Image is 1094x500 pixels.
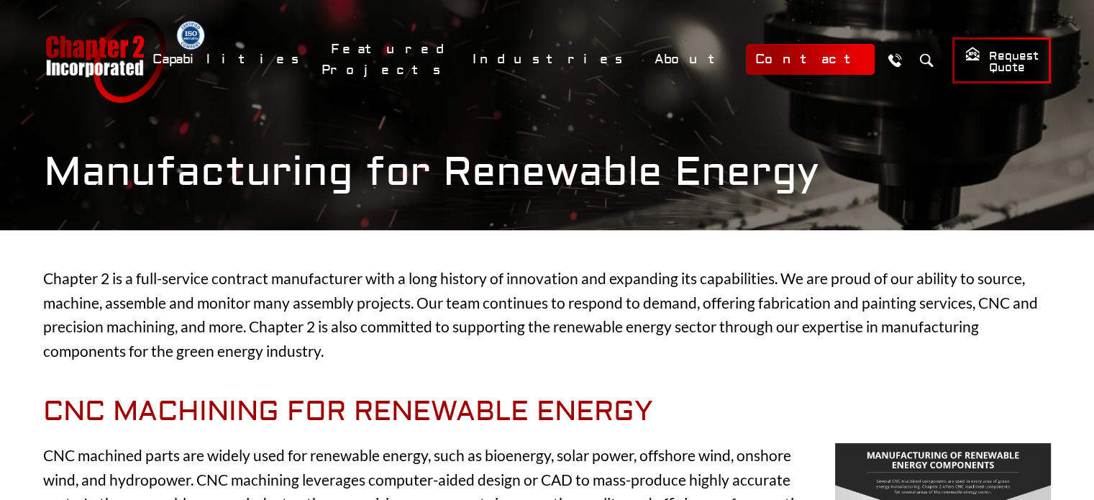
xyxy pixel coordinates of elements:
[44,17,166,103] a: Chapter 2 Incorporated
[43,396,1051,429] h2: CNC Machining for Renewable Energy
[746,44,875,75] a: Contact
[882,47,908,73] a: Call Us
[463,44,638,75] a: Industries
[965,46,1039,76] span: Request Quote
[143,44,314,75] a: Capabilities
[322,34,456,86] a: Featured Projects
[44,148,1051,196] h1: Manufacturing for Renewable Energy
[43,266,1051,363] p: Chapter 2 is a full-service contract manufacturer with a long history of innovation and expanding...
[913,47,940,73] button: Search
[645,44,739,75] a: About
[952,37,1051,83] a: Request Quote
